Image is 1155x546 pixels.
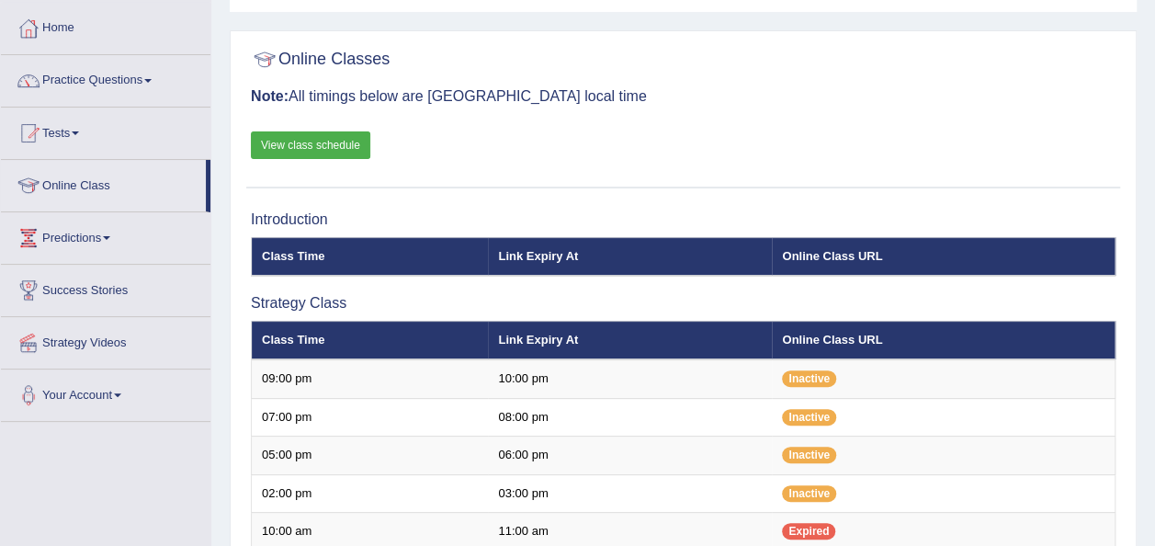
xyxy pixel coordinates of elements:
[782,409,836,426] span: Inactive
[1,3,210,49] a: Home
[772,237,1115,276] th: Online Class URL
[252,321,489,359] th: Class Time
[1,108,210,154] a: Tests
[782,523,835,540] span: Expired
[251,295,1115,312] h3: Strategy Class
[782,447,836,463] span: Inactive
[251,88,289,104] b: Note:
[251,211,1115,228] h3: Introduction
[488,398,772,437] td: 08:00 pm
[782,485,836,502] span: Inactive
[251,88,1115,105] h3: All timings below are [GEOGRAPHIC_DATA] local time
[252,474,489,513] td: 02:00 pm
[772,321,1115,359] th: Online Class URL
[488,237,772,276] th: Link Expiry At
[1,160,206,206] a: Online Class
[251,131,370,159] a: View class schedule
[488,359,772,398] td: 10:00 pm
[252,359,489,398] td: 09:00 pm
[1,265,210,311] a: Success Stories
[782,370,836,387] span: Inactive
[1,370,210,415] a: Your Account
[252,437,489,475] td: 05:00 pm
[1,55,210,101] a: Practice Questions
[251,46,390,74] h2: Online Classes
[488,474,772,513] td: 03:00 pm
[1,212,210,258] a: Predictions
[488,321,772,359] th: Link Expiry At
[252,398,489,437] td: 07:00 pm
[488,437,772,475] td: 06:00 pm
[252,237,489,276] th: Class Time
[1,317,210,363] a: Strategy Videos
